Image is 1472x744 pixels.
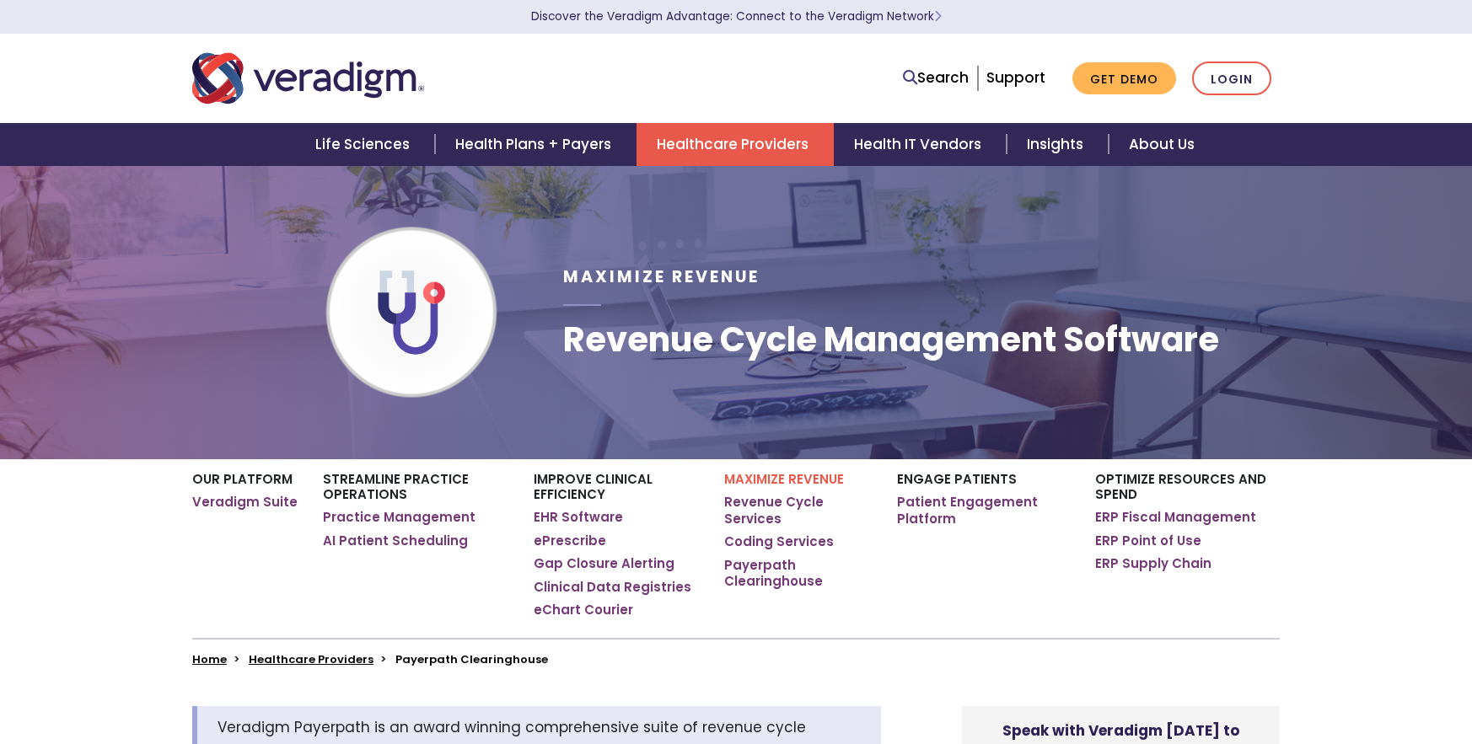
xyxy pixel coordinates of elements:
[563,319,1219,360] h1: Revenue Cycle Management Software
[934,8,942,24] span: Learn More
[192,494,298,511] a: Veradigm Suite
[534,509,623,526] a: EHR Software
[1095,509,1256,526] a: ERP Fiscal Management
[1192,62,1271,96] a: Login
[249,651,373,667] a: Healthcare Providers
[1007,123,1109,166] a: Insights
[563,265,760,288] span: Maximize Revenue
[534,555,674,572] a: Gap Closure Alerting
[637,123,834,166] a: Healthcare Providers
[295,123,435,166] a: Life Sciences
[435,123,637,166] a: Health Plans + Payers
[724,533,834,550] a: Coding Services
[534,579,691,596] a: Clinical Data Registries
[192,651,227,667] a: Home
[724,494,872,527] a: Revenue Cycle Services
[192,51,424,106] img: Veradigm logo
[534,533,606,549] a: ePrescribe
[724,557,872,590] a: Payerpath Clearinghouse
[323,509,475,526] a: Practice Management
[986,67,1045,88] a: Support
[1095,533,1201,549] a: ERP Point of Use
[897,494,1070,527] a: Patient Engagement Platform
[1109,123,1215,166] a: About Us
[834,123,1007,166] a: Health IT Vendors
[531,8,942,24] a: Discover the Veradigm Advantage: Connect to the Veradigm NetworkLearn More
[903,67,969,89] a: Search
[534,602,633,618] a: eChart Courier
[323,533,468,549] a: AI Patient Scheduling
[1095,555,1211,572] a: ERP Supply Chain
[1072,62,1176,95] a: Get Demo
